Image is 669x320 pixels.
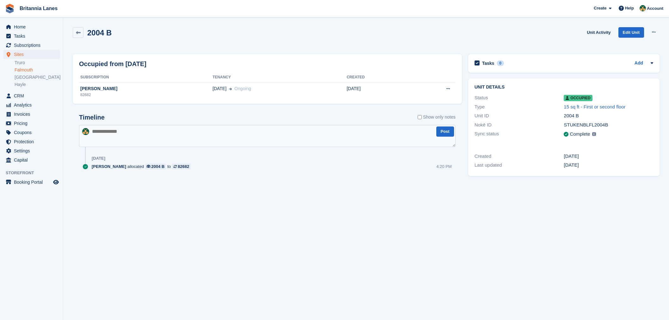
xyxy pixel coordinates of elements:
[79,114,105,121] h2: Timeline
[87,28,112,37] h2: 2004 B
[497,60,504,66] div: 0
[584,27,613,38] a: Unit Activity
[3,32,60,40] a: menu
[592,132,596,136] img: icon-info-grey-7440780725fd019a000dd9b08b2336e03edf1995a4989e88bcd33f0948082b44.svg
[418,114,422,120] input: Show only notes
[594,5,606,11] span: Create
[14,156,52,164] span: Capital
[640,5,646,11] img: Nathan Kellow
[14,110,52,119] span: Invoices
[475,121,564,129] div: Nokē ID
[475,103,564,111] div: Type
[15,82,60,88] a: Hayle
[3,146,60,155] a: menu
[14,119,52,128] span: Pricing
[5,4,15,13] img: stora-icon-8386f47178a22dfd0bd8f6a31ec36ba5ce8667c1dd55bd0f319d3a0aa187defe.svg
[14,128,52,137] span: Coupons
[564,95,592,101] span: Occupied
[3,128,60,137] a: menu
[14,178,52,187] span: Booking Portal
[647,5,663,12] span: Account
[475,85,653,90] h2: Unit details
[14,137,52,146] span: Protection
[436,126,454,137] button: Post
[475,130,564,138] div: Sync status
[570,131,590,138] div: Complete
[475,112,564,120] div: Unit ID
[17,3,60,14] a: Britannia Lanes
[475,94,564,102] div: Status
[172,163,191,169] a: 82682
[14,50,52,59] span: Sites
[15,60,60,66] a: Truro
[3,101,60,109] a: menu
[15,74,60,80] a: [GEOGRAPHIC_DATA]
[564,121,653,129] div: STUKENBLFL2004B
[3,137,60,146] a: menu
[6,170,63,176] span: Storefront
[79,72,212,83] th: Subscription
[3,178,60,187] a: menu
[564,153,653,160] div: [DATE]
[3,50,60,59] a: menu
[14,22,52,31] span: Home
[14,41,52,50] span: Subscriptions
[14,146,52,155] span: Settings
[475,153,564,160] div: Created
[618,27,644,38] a: Edit Unit
[3,119,60,128] a: menu
[347,82,409,101] td: [DATE]
[151,163,165,169] div: 2004 B
[418,114,456,120] label: Show only notes
[475,162,564,169] div: Last updated
[3,41,60,50] a: menu
[3,110,60,119] a: menu
[14,101,52,109] span: Analytics
[92,156,105,161] div: [DATE]
[564,112,653,120] div: 2004 B
[178,163,189,169] div: 82682
[15,67,60,73] a: Falmouth
[482,60,494,66] h2: Tasks
[3,91,60,100] a: menu
[79,85,212,92] div: [PERSON_NAME]
[625,5,634,11] span: Help
[234,86,251,91] span: Ongoing
[347,72,409,83] th: Created
[212,85,226,92] span: [DATE]
[82,128,89,135] img: Nathan Kellow
[14,91,52,100] span: CRM
[564,104,625,109] a: 15 sq ft - First or second floor
[212,72,347,83] th: Tenancy
[52,178,60,186] a: Preview store
[92,163,126,169] span: [PERSON_NAME]
[436,163,451,169] div: 4:20 PM
[3,156,60,164] a: menu
[635,60,643,67] a: Add
[79,59,146,69] h2: Occupied from [DATE]
[79,92,212,98] div: 82682
[92,163,194,169] div: allocated to
[14,32,52,40] span: Tasks
[145,163,166,169] a: 2004 B
[564,162,653,169] div: [DATE]
[3,22,60,31] a: menu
